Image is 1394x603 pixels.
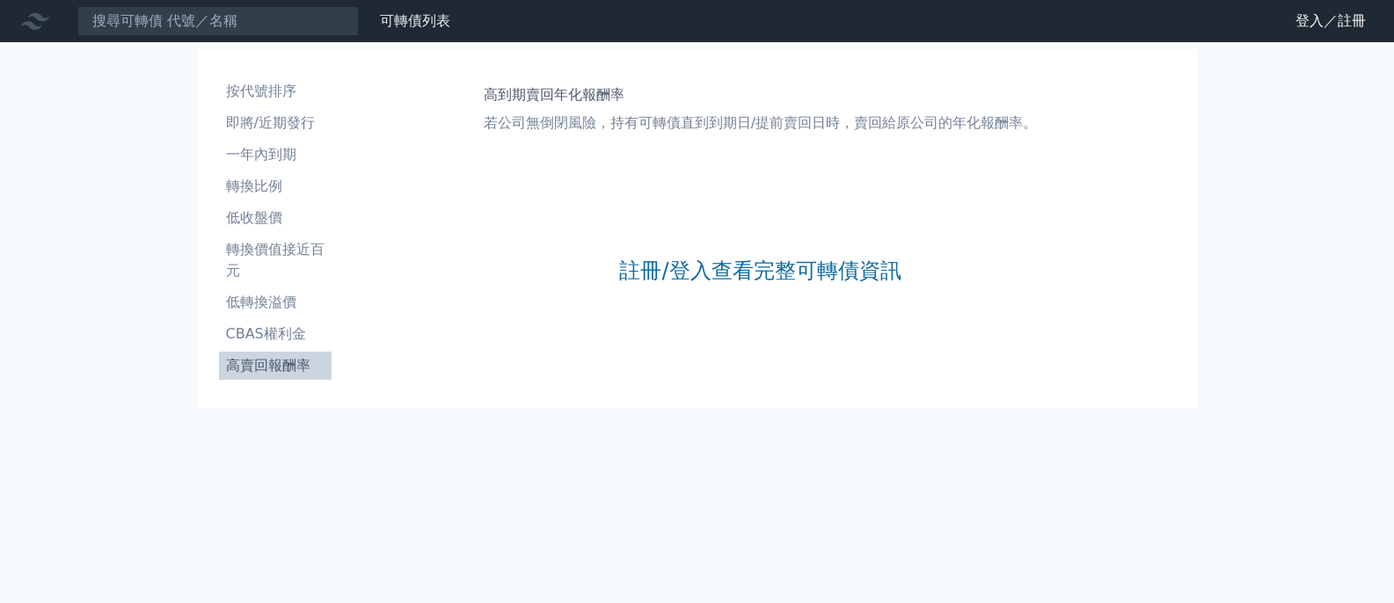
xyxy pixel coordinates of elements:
[380,12,450,29] a: 可轉債列表
[219,292,332,313] li: 低轉換溢價
[219,320,332,348] a: CBAS權利金
[219,77,332,105] a: 按代號排序
[219,172,332,200] a: 轉換比例
[484,113,1037,134] p: 若公司無倒閉風險，持有可轉債直到到期日/提前賣回日時，賣回給原公司的年化報酬率。
[219,288,332,316] a: 低轉換溢價
[219,144,332,165] li: 一年內到期
[219,236,332,285] a: 轉換價值接近百元
[219,113,332,134] li: 即將/近期發行
[219,81,332,102] li: 按代號排序
[484,84,1037,105] h1: 高到期賣回年化報酬率
[77,6,359,36] input: 搜尋可轉債 代號／名稱
[219,141,332,169] a: 一年內到期
[219,323,332,345] li: CBAS權利金
[219,204,332,232] a: 低收盤價
[1281,7,1380,35] a: 登入／註冊
[619,257,901,285] a: 註冊/登入查看完整可轉債資訊
[219,352,332,380] a: 高賣回報酬率
[219,355,332,376] li: 高賣回報酬率
[219,176,332,197] li: 轉換比例
[219,239,332,281] li: 轉換價值接近百元
[219,109,332,137] a: 即將/近期發行
[219,207,332,229] li: 低收盤價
